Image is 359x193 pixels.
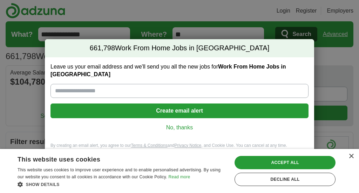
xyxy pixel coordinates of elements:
[45,39,314,57] h2: Work From Home Jobs in [GEOGRAPHIC_DATA]
[348,154,354,159] div: Close
[235,156,336,169] div: Accept all
[50,103,309,118] button: Create email alert
[50,64,286,77] strong: Work From Home Jobs in [GEOGRAPHIC_DATA]
[50,63,309,78] label: Leave us your email address and we'll send you all the new jobs for
[131,143,167,148] a: Terms & Conditions
[45,143,314,154] div: By creating an email alert, you agree to our and , and Cookie Use. You can cancel at any time.
[18,153,208,164] div: This website uses cookies
[26,182,60,187] span: Show details
[168,174,190,179] a: Read more, opens a new window
[90,43,115,53] span: 661,798
[175,143,202,148] a: Privacy Notice
[235,173,336,186] div: Decline all
[56,124,303,131] a: No, thanks
[18,181,226,188] div: Show details
[18,167,221,179] span: This website uses cookies to improve user experience and to enable personalised advertising. By u...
